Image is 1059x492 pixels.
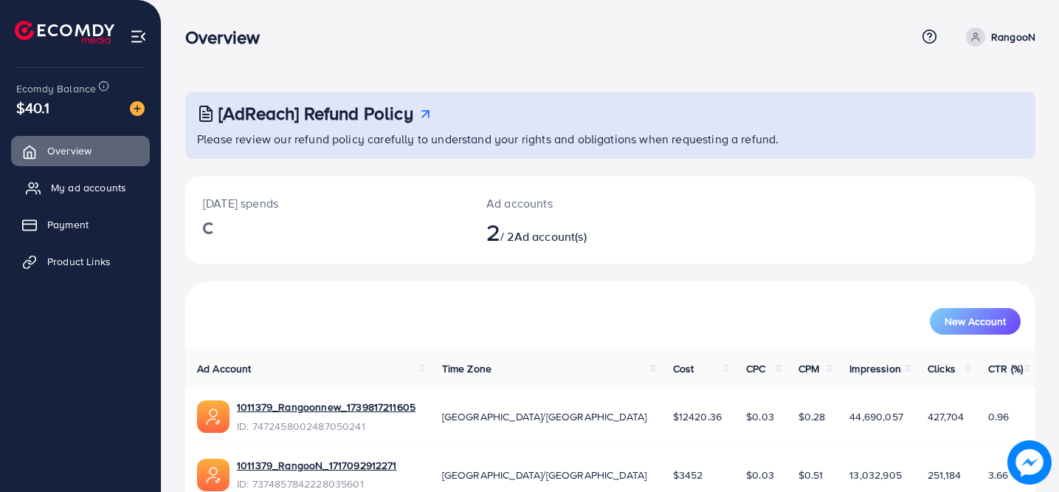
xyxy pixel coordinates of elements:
[15,21,114,44] img: logo
[514,228,587,245] span: Ad account(s)
[16,97,49,118] span: $40.1
[930,308,1021,335] button: New Account
[928,361,956,376] span: Clicks
[746,409,774,424] span: $0.03
[798,409,826,424] span: $0.28
[798,361,819,376] span: CPM
[237,476,397,491] span: ID: 7374857842228035601
[945,316,1006,327] span: New Account
[197,361,252,376] span: Ad Account
[197,130,1027,148] p: Please review our refund policy carefully to understand your rights and obligations when requesti...
[746,361,765,376] span: CPC
[197,459,230,491] img: ic-ads-acc.e4c84228.svg
[237,419,415,434] span: ID: 7472458002487050241
[442,409,647,424] span: [GEOGRAPHIC_DATA]/[GEOGRAPHIC_DATA]
[928,468,961,482] span: 251,184
[218,103,413,124] h3: [AdReach] Refund Policy
[673,361,694,376] span: Cost
[988,468,1009,482] span: 3.66
[47,217,89,232] span: Payment
[16,81,96,96] span: Ecomdy Balance
[51,180,126,195] span: My ad accounts
[237,458,397,473] a: 1011379_RangooN_1717092912271
[11,247,150,276] a: Product Links
[11,173,150,202] a: My ad accounts
[849,468,902,482] span: 13,032,905
[47,143,92,158] span: Overview
[486,215,500,249] span: 2
[849,361,901,376] span: Impression
[237,400,415,414] a: 1011379_Rangoonnew_1739817211605
[486,194,663,212] p: Ad accounts
[486,218,663,246] h2: / 2
[988,361,1023,376] span: CTR (%)
[130,101,145,116] img: image
[47,254,111,269] span: Product Links
[673,468,703,482] span: $3452
[928,409,964,424] span: 427,704
[746,468,774,482] span: $0.03
[798,468,824,482] span: $0.51
[203,194,451,212] p: [DATE] spends
[130,28,147,45] img: menu
[988,409,1010,424] span: 0.96
[11,136,150,165] a: Overview
[960,27,1035,47] a: RangooN
[442,468,647,482] span: [GEOGRAPHIC_DATA]/[GEOGRAPHIC_DATA]
[991,28,1035,46] p: RangooN
[1007,440,1052,485] img: image
[849,409,903,424] span: 44,690,057
[185,27,272,48] h3: Overview
[11,210,150,239] a: Payment
[673,409,722,424] span: $12420.36
[442,361,491,376] span: Time Zone
[197,400,230,433] img: ic-ads-acc.e4c84228.svg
